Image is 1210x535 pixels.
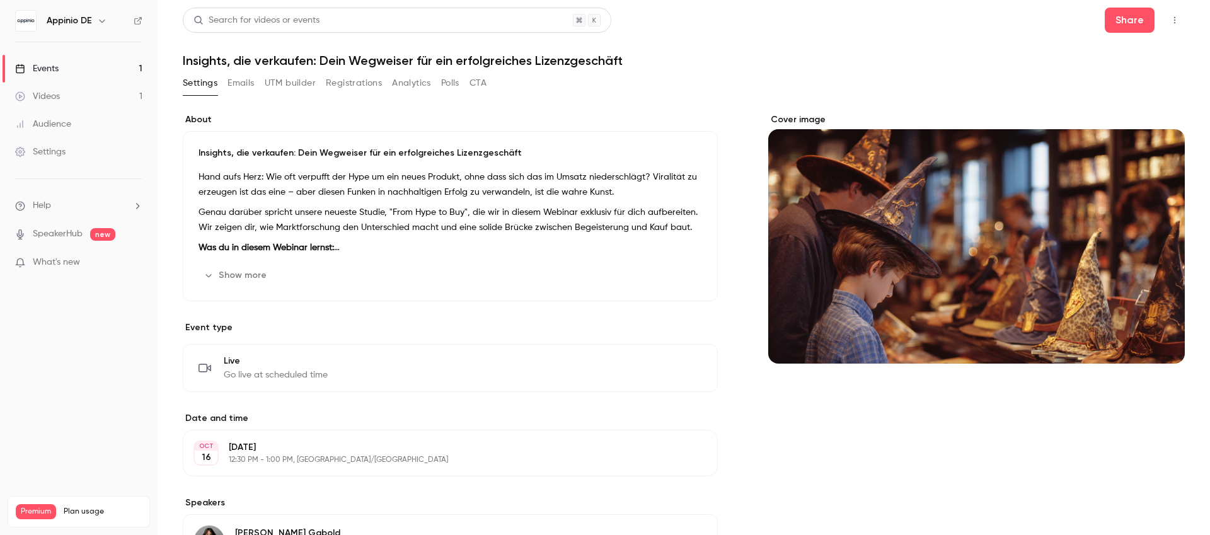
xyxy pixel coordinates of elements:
p: Genau darüber spricht unsere neueste Studie, "From Hype to Buy", die wir in diesem Webinar exklus... [199,205,702,235]
button: Show more [199,265,274,285]
strong: Was du in diesem Webinar lernst: [199,243,340,252]
label: Date and time [183,412,718,425]
label: Cover image [768,113,1185,126]
span: new [90,228,115,241]
span: What's new [33,256,80,269]
img: Appinio DE [16,11,36,31]
span: Go live at scheduled time [224,369,328,381]
a: SpeakerHub [33,227,83,241]
div: Events [15,62,59,75]
button: Registrations [326,73,382,93]
span: Help [33,199,51,212]
button: Emails [228,73,254,93]
button: Settings [183,73,217,93]
button: UTM builder [265,73,316,93]
section: Cover image [768,113,1185,364]
li: help-dropdown-opener [15,199,142,212]
p: 12:30 PM - 1:00 PM, [GEOGRAPHIC_DATA]/[GEOGRAPHIC_DATA] [229,455,651,465]
button: Polls [441,73,459,93]
span: Plan usage [64,507,142,517]
div: OCT [195,442,217,451]
iframe: Noticeable Trigger [127,257,142,268]
span: Premium [16,504,56,519]
button: CTA [470,73,487,93]
label: Speakers [183,497,718,509]
div: Search for videos or events [193,14,320,27]
label: About [183,113,718,126]
div: Settings [15,146,66,158]
button: Share [1105,8,1155,33]
span: Live [224,355,328,367]
p: Hand aufs Herz: Wie oft verpufft der Hype um ein neues Produkt, ohne dass sich das im Umsatz nied... [199,170,702,200]
p: Insights, die verkaufen: Dein Wegweiser für ein erfolgreiches Lizenzgeschäft [199,147,702,159]
button: Analytics [392,73,431,93]
div: Audience [15,118,71,130]
p: 16 [202,451,211,464]
p: [DATE] [229,441,651,454]
p: Event type [183,321,718,334]
h1: Insights, die verkaufen: Dein Wegweiser für ein erfolgreiches Lizenzgeschäft [183,53,1185,68]
h6: Appinio DE [47,14,92,27]
div: Videos [15,90,60,103]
